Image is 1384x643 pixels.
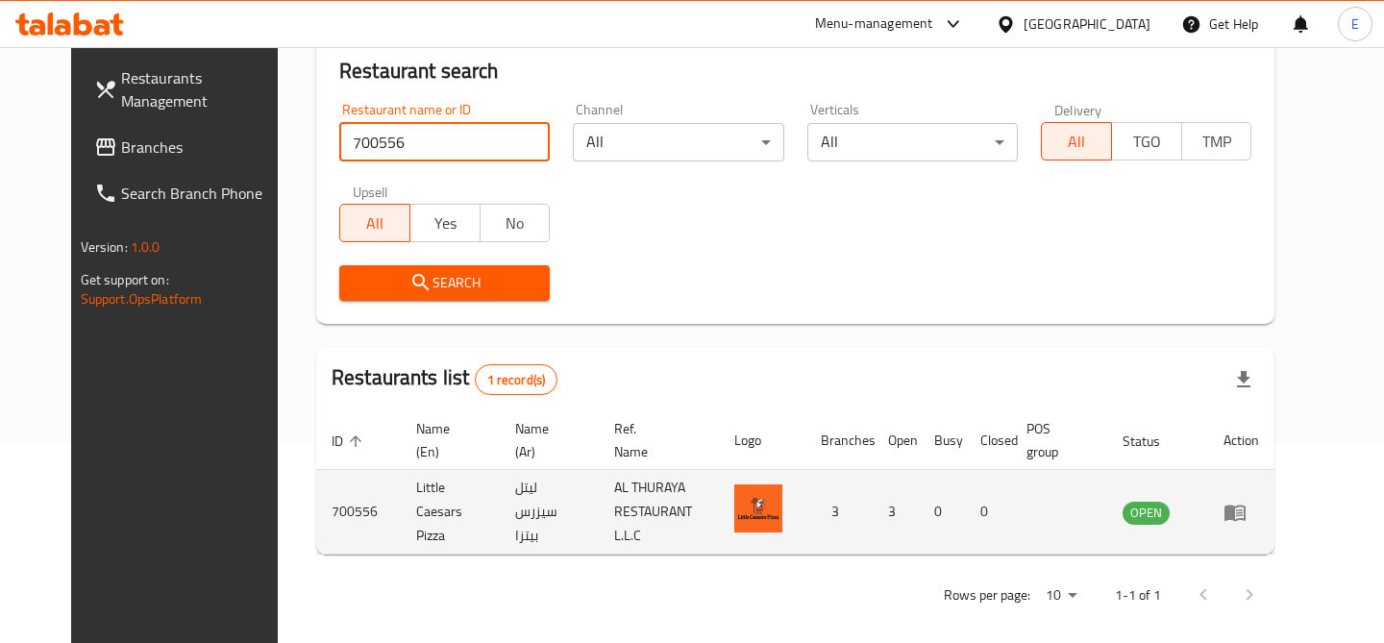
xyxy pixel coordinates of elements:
label: Delivery [1054,103,1102,116]
div: Total records count [475,364,558,395]
th: Busy [919,411,965,470]
button: Yes [409,204,481,242]
th: Logo [719,411,805,470]
span: TGO [1120,128,1174,156]
th: Closed [965,411,1011,470]
button: TMP [1181,122,1252,161]
input: Search for restaurant name or ID.. [339,123,550,161]
span: ID [332,430,368,453]
span: Search [355,271,534,295]
img: Little Caesars Pizza [734,484,782,532]
div: [GEOGRAPHIC_DATA] [1024,13,1150,35]
div: All [573,123,783,161]
span: All [348,210,403,237]
span: Name (Ar) [515,417,576,463]
div: Menu-management [815,12,933,36]
p: 1-1 of 1 [1115,583,1161,607]
span: Branches [121,136,286,159]
td: 0 [919,470,965,555]
td: 3 [873,470,919,555]
th: Action [1208,411,1274,470]
label: Upsell [353,185,388,198]
td: 0 [965,470,1011,555]
td: ليتل سيزرس بيتزا [500,470,599,555]
span: 1.0.0 [131,235,161,260]
a: Support.OpsPlatform [81,286,203,311]
span: Get support on: [81,267,169,292]
span: Status [1123,430,1185,453]
span: OPEN [1123,502,1170,524]
div: All [807,123,1018,161]
span: Ref. Name [614,417,697,463]
button: TGO [1111,122,1182,161]
th: Branches [805,411,873,470]
span: E [1351,13,1359,35]
span: All [1050,128,1104,156]
span: Yes [418,210,473,237]
span: Search Branch Phone [121,182,286,205]
span: 1 record(s) [476,371,557,389]
a: Restaurants Management [79,55,302,124]
th: Open [873,411,919,470]
div: OPEN [1123,502,1170,525]
button: All [1041,122,1112,161]
p: Rows per page: [944,583,1030,607]
a: Branches [79,124,302,170]
button: Search [339,265,550,301]
span: TMP [1190,128,1245,156]
a: Search Branch Phone [79,170,302,216]
div: Rows per page: [1038,581,1084,610]
span: Name (En) [416,417,477,463]
table: enhanced table [316,411,1274,555]
span: No [488,210,543,237]
td: 3 [805,470,873,555]
div: Export file [1221,357,1267,403]
span: Restaurants Management [121,66,286,112]
span: Version: [81,235,128,260]
td: AL THURAYA RESTAURANT L.L.C [599,470,720,555]
button: All [339,204,410,242]
h2: Restaurant search [339,57,1251,86]
h2: Restaurants list [332,363,557,395]
button: No [480,204,551,242]
td: Little Caesars Pizza [401,470,500,555]
td: 700556 [316,470,401,555]
span: POS group [1026,417,1084,463]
